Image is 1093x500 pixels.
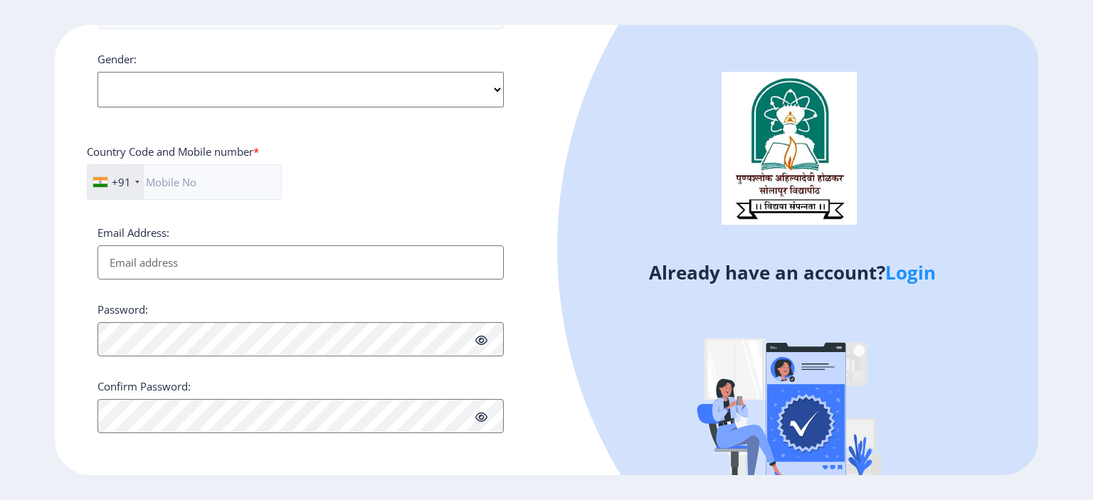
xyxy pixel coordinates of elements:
a: Login [885,260,936,285]
label: Email Address: [97,225,169,240]
input: Mobile No [87,164,282,200]
input: Email address [97,245,504,280]
label: Country Code and Mobile number [87,144,259,159]
div: +91 [112,175,131,189]
label: Gender: [97,52,137,66]
img: logo [722,72,857,224]
h4: Already have an account? [557,261,1028,284]
div: India (भारत): +91 [88,165,144,199]
label: Password: [97,302,148,317]
label: Confirm Password: [97,379,191,393]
